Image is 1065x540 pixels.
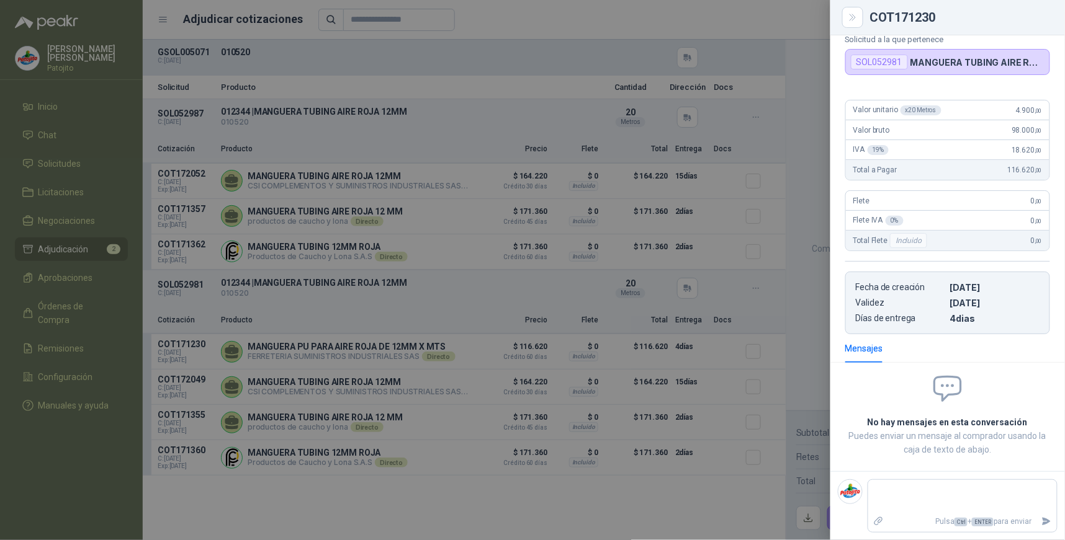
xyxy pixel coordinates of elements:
[853,145,889,155] span: IVA
[901,105,941,115] div: x 20 Metros
[955,518,968,526] span: Ctrl
[853,166,897,174] span: Total a Pagar
[853,197,870,205] span: Flete
[1035,167,1042,174] span: ,00
[1036,511,1057,533] button: Enviar
[845,10,860,25] button: Close
[972,518,994,526] span: ENTER
[1031,197,1042,205] span: 0
[890,233,927,248] div: Incluido
[1007,166,1042,174] span: 116.620
[853,105,941,115] span: Valor unitario
[868,145,889,155] div: 19 %
[1035,107,1042,114] span: ,00
[838,480,862,503] img: Company Logo
[950,282,1040,293] p: [DATE]
[950,298,1040,308] p: [DATE]
[1035,237,1042,244] span: ,00
[845,429,1050,456] p: Puedes enviar un mensaje al comprador usando la caja de texto de abajo.
[856,298,945,308] p: Validez
[845,342,883,355] div: Mensajes
[950,313,1040,324] p: 4 dias
[1035,127,1042,134] span: ,00
[853,233,930,248] span: Total Flete
[856,282,945,293] p: Fecha de creación
[853,216,904,226] span: Flete IVA
[1035,147,1042,154] span: ,00
[910,57,1045,68] p: MANGUERA TUBING AIRE ROJA 12MM
[851,55,908,69] div: SOL052981
[1012,146,1042,154] span: 18.620
[868,511,889,533] label: Adjuntar archivos
[1016,106,1042,115] span: 4.900
[889,511,1037,533] p: Pulsa + para enviar
[845,415,1050,429] h2: No hay mensajes en esta conversación
[1035,198,1042,205] span: ,00
[1012,126,1042,135] span: 98.000
[853,126,889,135] span: Valor bruto
[1031,216,1042,225] span: 0
[856,313,945,324] p: Días de entrega
[886,216,904,226] div: 0 %
[1035,218,1042,224] span: ,00
[870,11,1050,24] div: COT171230
[1031,236,1042,245] span: 0
[845,35,1050,44] p: Solicitud a la que pertenece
